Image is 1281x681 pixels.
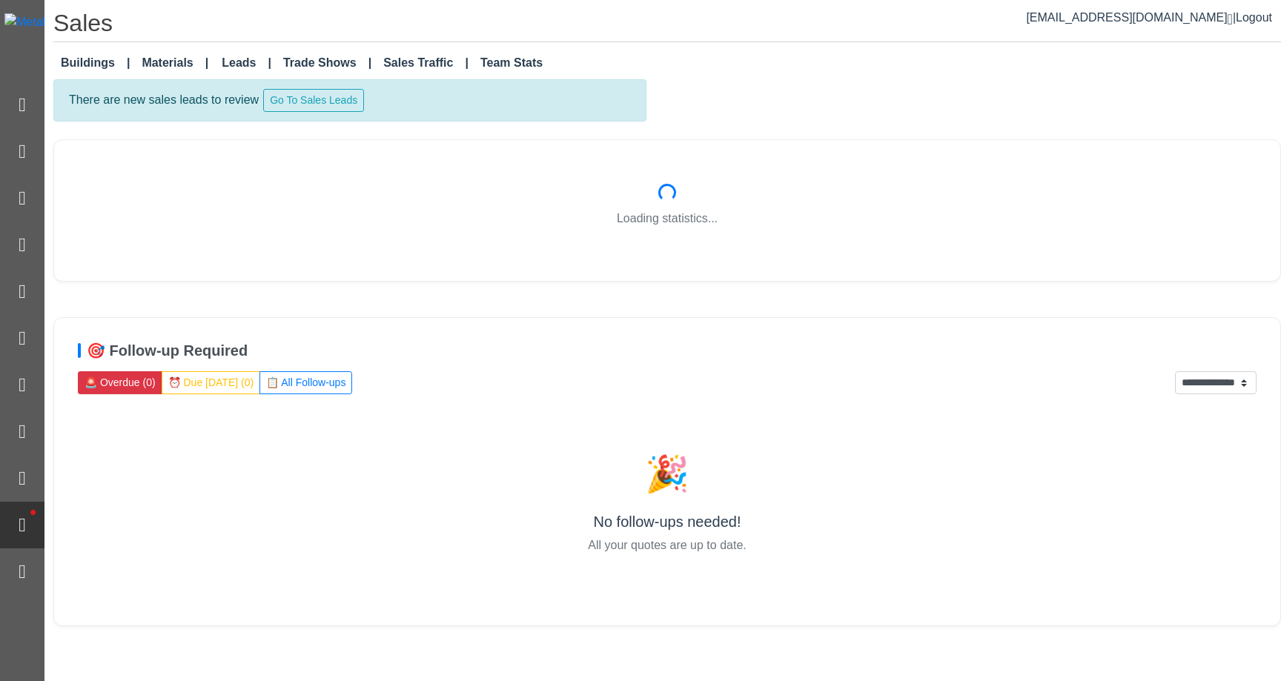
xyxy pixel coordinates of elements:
[14,488,52,537] span: •
[259,371,352,394] button: 📋 All Follow-ups
[78,371,162,394] button: 🚨 Overdue (0)
[1026,11,1232,24] a: [EMAIL_ADDRESS][DOMAIN_NAME]
[53,9,1281,42] h1: Sales
[1236,11,1272,24] span: Logout
[55,48,136,78] a: Buildings
[377,48,474,78] a: Sales Traffic
[4,13,134,31] img: Metals Direct Inc Logo
[162,371,261,394] button: ⏰ Due [DATE] (0)
[78,210,1257,227] p: Loading statistics...
[1026,9,1272,27] div: |
[277,48,377,78] a: Trade Shows
[136,48,214,78] a: Materials
[216,48,277,78] a: Leads
[78,342,1257,359] h5: 🎯 Follow-up Required
[259,93,364,106] a: Go To Sales Leads
[53,79,646,122] div: There are new sales leads to review
[78,448,1257,501] div: 🎉
[78,537,1257,554] p: All your quotes are up to date.
[474,48,549,78] a: Team Stats
[263,89,364,112] button: Go To Sales Leads
[78,513,1257,531] h5: No follow-ups needed!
